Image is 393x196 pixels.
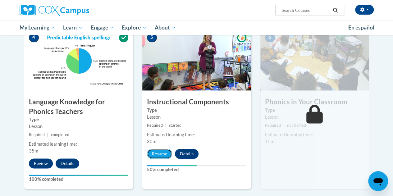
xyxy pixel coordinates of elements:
button: Details [56,158,79,168]
iframe: Button to launch messaging window [368,171,388,191]
label: Type [29,116,128,123]
label: 100% completed [29,176,128,183]
span: 5 [147,33,157,42]
span: My Learning [19,24,55,31]
div: Estimated learning time: [265,131,364,138]
span: Required [265,123,281,128]
img: Course Image [260,28,369,90]
span: About [155,24,176,31]
h3: Language Knowledge for Phonics Teachers [24,97,133,116]
span: 30m [147,139,156,144]
a: Explore [118,21,151,35]
button: Resume [147,149,172,159]
h3: Phonics in Your Classroom [260,97,369,107]
a: Cox Campus [20,5,131,16]
span: completed [51,132,69,137]
div: Estimated learning time: [29,141,128,148]
span: | [165,123,167,128]
span: Engage [91,24,114,31]
span: 6 [265,33,275,42]
a: En español [344,21,378,34]
h3: Instructional Components [142,97,251,107]
span: 10m [265,139,274,144]
span: | [47,132,48,137]
span: started [169,123,181,128]
a: About [151,21,180,35]
span: not started [287,123,306,128]
div: Lesson [147,114,246,121]
a: Learn [59,21,87,35]
div: Estimated learning time: [147,131,246,138]
a: Engage [87,21,118,35]
div: Main menu [15,21,378,35]
span: Learn [63,24,83,31]
span: En español [348,24,374,31]
div: Your progress [29,175,128,176]
a: My Learning [16,21,59,35]
button: Details [175,149,199,159]
img: Course Image [142,28,251,90]
label: 50% completed [147,166,246,173]
img: Course Image [24,28,133,90]
span: 4 [29,33,39,42]
span: Required [29,132,45,137]
button: Review [29,158,53,168]
div: Lesson [29,123,128,130]
img: Cox Campus [20,5,89,16]
div: Lesson [265,114,364,121]
span: | [283,123,285,128]
span: Required [147,123,163,128]
button: Search [331,7,340,14]
label: Type [265,107,364,114]
input: Search Courses [281,7,331,14]
label: Type [147,107,246,114]
button: Account Settings [355,5,374,15]
span: Explore [122,24,147,31]
span: 35m [29,148,38,153]
div: Your progress [147,165,197,166]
